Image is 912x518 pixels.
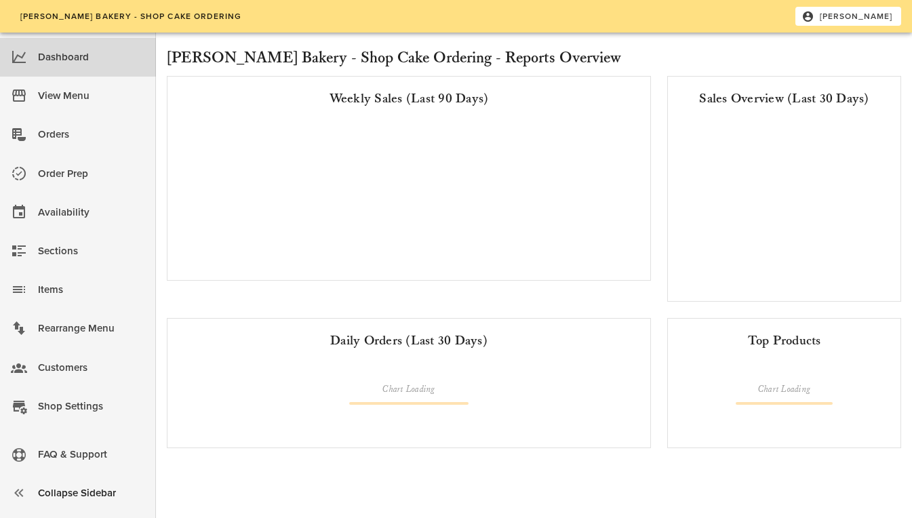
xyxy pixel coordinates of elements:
[38,201,145,224] div: Availability
[38,482,145,504] div: Collapse Sidebar
[38,395,145,418] div: Shop Settings
[679,330,890,351] div: Top Products
[11,7,250,26] a: [PERSON_NAME] Bakery - Shop Cake Ordering
[349,383,469,397] div: Chart Loading
[38,163,145,185] div: Order Prep
[178,87,639,109] div: Weekly Sales (Last 90 Days)
[38,279,145,301] div: Items
[38,240,145,262] div: Sections
[38,357,145,379] div: Customers
[167,46,901,71] h2: [PERSON_NAME] Bakery - Shop Cake Ordering - Reports Overview
[38,85,145,107] div: View Menu
[38,46,145,68] div: Dashboard
[38,123,145,146] div: Orders
[804,10,893,22] span: [PERSON_NAME]
[19,12,241,21] span: [PERSON_NAME] Bakery - Shop Cake Ordering
[736,383,833,397] div: Chart Loading
[679,87,890,109] div: Sales Overview (Last 30 Days)
[38,317,145,340] div: Rearrange Menu
[38,443,145,466] div: FAQ & Support
[178,330,639,351] div: Daily Orders (Last 30 Days)
[795,7,901,26] button: [PERSON_NAME]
